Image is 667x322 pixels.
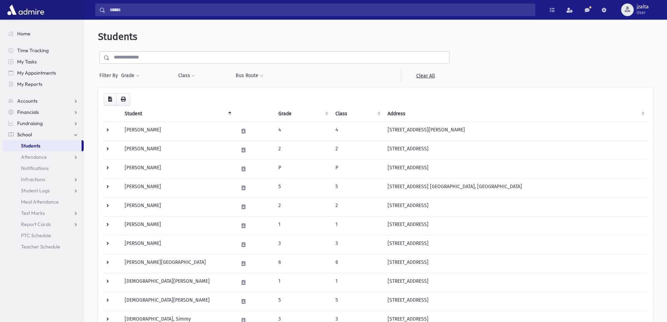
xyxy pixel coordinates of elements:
[331,159,384,178] td: P
[3,45,84,56] a: Time Tracking
[120,122,234,141] td: [PERSON_NAME]
[21,143,40,149] span: Students
[3,219,84,230] a: Report Cards
[383,273,647,292] td: [STREET_ADDRESS]
[274,254,331,273] td: 6
[98,31,137,42] span: Students
[21,176,45,183] span: Infractions
[21,154,47,160] span: Attendance
[3,56,84,67] a: My Tasks
[6,3,46,17] img: AdmirePro
[17,30,30,37] span: Home
[3,151,84,163] a: Attendance
[3,28,84,39] a: Home
[17,120,43,126] span: Fundraising
[274,178,331,197] td: 5
[383,122,647,141] td: [STREET_ADDRESS][PERSON_NAME]
[120,197,234,216] td: [PERSON_NAME]
[274,159,331,178] td: P
[104,93,117,106] button: CSV
[235,69,264,82] button: Bus Route
[3,67,84,78] a: My Appointments
[331,292,384,311] td: 5
[17,47,49,54] span: Time Tracking
[274,273,331,292] td: 1
[3,174,84,185] a: Infractions
[3,107,84,118] a: Financials
[331,273,384,292] td: 1
[331,197,384,216] td: 2
[383,292,647,311] td: [STREET_ADDRESS]
[21,232,51,239] span: PTC Schedule
[274,106,331,122] th: Grade: activate to sort column ascending
[3,140,82,151] a: Students
[17,81,42,87] span: My Reports
[121,69,140,82] button: Grade
[120,141,234,159] td: [PERSON_NAME]
[120,159,234,178] td: [PERSON_NAME]
[3,163,84,174] a: Notifications
[383,106,647,122] th: Address: activate to sort column ascending
[401,69,450,82] a: Clear All
[383,235,647,254] td: [STREET_ADDRESS]
[383,141,647,159] td: [STREET_ADDRESS]
[116,93,130,106] button: Print
[17,70,56,76] span: My Appointments
[637,4,649,10] span: jzalta
[3,207,84,219] a: Test Marks
[3,196,84,207] a: Meal Attendance
[21,187,50,194] span: Student Logs
[120,292,234,311] td: [DEMOGRAPHIC_DATA][PERSON_NAME]
[383,178,647,197] td: [STREET_ADDRESS] [GEOGRAPHIC_DATA], [GEOGRAPHIC_DATA]
[21,244,60,250] span: Teacher Schedule
[331,141,384,159] td: 2
[331,254,384,273] td: 6
[331,106,384,122] th: Class: activate to sort column ascending
[17,98,37,104] span: Accounts
[120,178,234,197] td: [PERSON_NAME]
[3,78,84,90] a: My Reports
[383,254,647,273] td: [STREET_ADDRESS]
[637,10,649,15] span: User
[3,230,84,241] a: PTC Schedule
[383,216,647,235] td: [STREET_ADDRESS]
[178,69,195,82] button: Class
[274,197,331,216] td: 2
[274,141,331,159] td: 2
[3,241,84,252] a: Teacher Schedule
[274,216,331,235] td: 1
[331,235,384,254] td: 3
[383,197,647,216] td: [STREET_ADDRESS]
[3,185,84,196] a: Student Logs
[105,4,535,16] input: Search
[21,199,59,205] span: Meal Attendance
[274,235,331,254] td: 3
[3,118,84,129] a: Fundraising
[3,129,84,140] a: School
[120,235,234,254] td: [PERSON_NAME]
[21,210,45,216] span: Test Marks
[17,59,37,65] span: My Tasks
[99,72,121,79] span: Filter By
[21,221,51,227] span: Report Cards
[21,165,49,171] span: Notifications
[3,95,84,107] a: Accounts
[383,159,647,178] td: [STREET_ADDRESS]
[120,273,234,292] td: [DEMOGRAPHIC_DATA][PERSON_NAME]
[331,216,384,235] td: 1
[331,178,384,197] td: 5
[120,216,234,235] td: [PERSON_NAME]
[274,292,331,311] td: 5
[120,106,234,122] th: Student: activate to sort column descending
[274,122,331,141] td: 4
[331,122,384,141] td: 4
[17,109,39,115] span: Financials
[120,254,234,273] td: [PERSON_NAME][GEOGRAPHIC_DATA]
[17,131,32,138] span: School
